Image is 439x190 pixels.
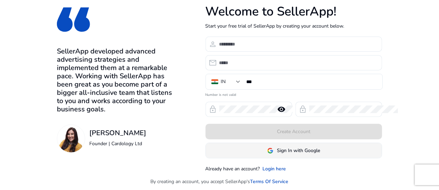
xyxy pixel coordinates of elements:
span: lock [299,105,307,113]
mat-icon: remove_red_eye [273,105,290,113]
h1: Welcome to SellerApp! [206,4,382,19]
div: IN [221,78,226,86]
p: Already have an account? [206,165,260,172]
a: Terms Of Service [250,178,289,185]
button: Sign In with Google [206,143,382,158]
h3: SellerApp developed advanced advertising strategies and implemented them at a remarkable pace. Wo... [57,47,174,113]
p: Start your free trial of SellerApp by creating your account below. [206,22,382,30]
span: lock [209,105,217,113]
mat-error: Number is not valid [206,90,382,98]
span: email [209,59,217,67]
img: google-logo.svg [267,148,273,154]
h3: [PERSON_NAME] [89,129,146,137]
a: Login here [263,165,286,172]
p: Founder | Cardology Ltd [89,140,146,147]
span: Sign In with Google [277,147,320,154]
span: person [209,40,217,48]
